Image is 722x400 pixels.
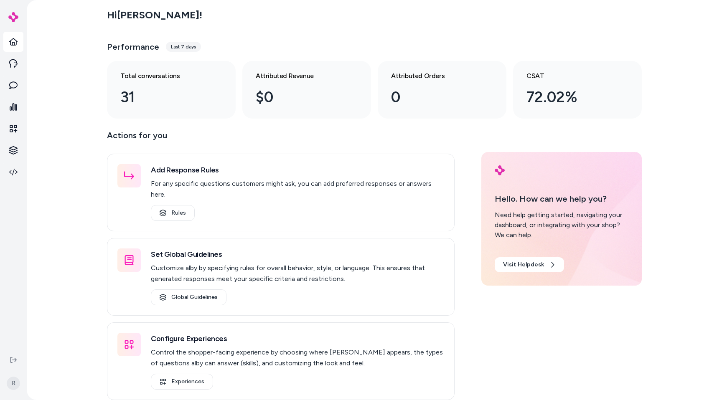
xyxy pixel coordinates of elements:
a: Rules [151,205,195,221]
a: Experiences [151,374,213,390]
p: Hello. How can we help you? [495,192,628,205]
h3: Set Global Guidelines [151,248,444,260]
h3: Attributed Revenue [256,71,344,81]
h3: Performance [107,41,159,53]
div: Need help getting started, navigating your dashboard, or integrating with your shop? We can help. [495,210,628,240]
a: CSAT 72.02% [513,61,642,119]
img: alby Logo [495,165,505,175]
h3: Configure Experiences [151,333,444,344]
a: Total conversations 31 [107,61,236,119]
div: 0 [391,86,480,109]
p: Control the shopper-facing experience by choosing where [PERSON_NAME] appears, the types of quest... [151,347,444,369]
a: Global Guidelines [151,289,226,305]
div: $0 [256,86,344,109]
div: 31 [120,86,209,109]
a: Visit Helpdesk [495,257,564,272]
h3: CSAT [526,71,615,81]
h3: Attributed Orders [391,71,480,81]
p: Customize alby by specifying rules for overall behavior, style, or language. This ensures that ge... [151,263,444,284]
img: alby Logo [8,12,18,22]
h3: Add Response Rules [151,164,444,176]
h2: Hi [PERSON_NAME] ! [107,9,202,21]
p: For any specific questions customers might ask, you can add preferred responses or answers here. [151,178,444,200]
button: R [5,370,22,397]
div: 72.02% [526,86,615,109]
a: Attributed Revenue $0 [242,61,371,119]
div: Last 7 days [166,42,201,52]
p: Actions for you [107,129,455,149]
h3: Total conversations [120,71,209,81]
a: Attributed Orders 0 [378,61,506,119]
span: R [7,377,20,390]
